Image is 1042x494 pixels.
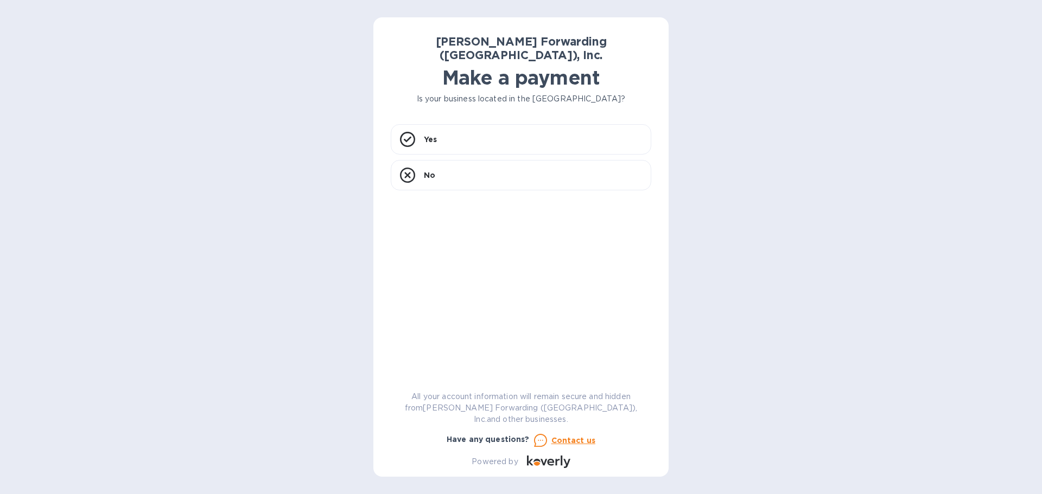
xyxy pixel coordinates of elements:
b: Have any questions? [447,435,530,444]
p: Is your business located in the [GEOGRAPHIC_DATA]? [391,93,651,105]
h1: Make a payment [391,66,651,89]
p: No [424,170,435,181]
p: All your account information will remain secure and hidden from [PERSON_NAME] Forwarding ([GEOGRA... [391,391,651,425]
p: Yes [424,134,437,145]
u: Contact us [551,436,596,445]
p: Powered by [472,456,518,467]
b: [PERSON_NAME] Forwarding ([GEOGRAPHIC_DATA]), Inc. [436,35,607,62]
